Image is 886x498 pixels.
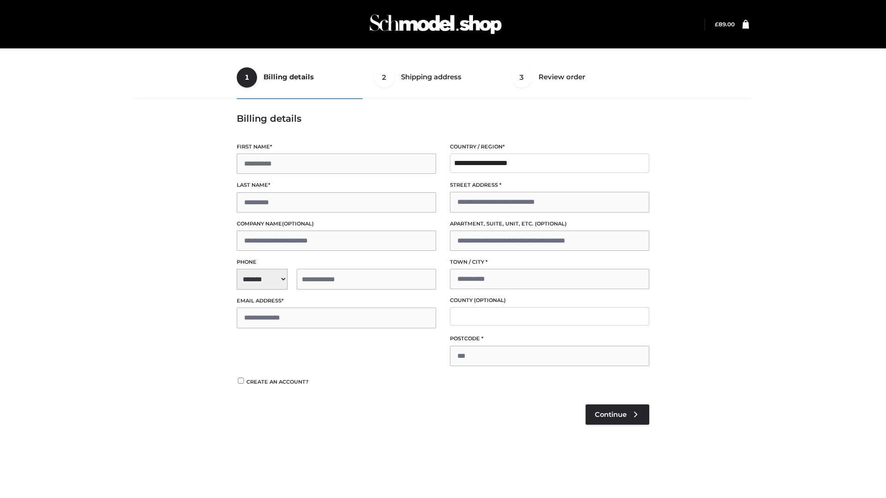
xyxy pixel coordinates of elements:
[237,142,436,151] label: First name
[715,21,735,28] bdi: 89.00
[450,142,649,151] label: Country / Region
[237,258,436,267] label: Phone
[715,21,735,28] a: £89.00
[366,6,505,42] img: Schmodel Admin 964
[450,181,649,190] label: Street address
[237,181,436,190] label: Last name
[450,334,649,343] label: Postcode
[715,21,718,28] span: £
[535,220,567,227] span: (optional)
[237,113,649,124] h3: Billing details
[595,410,627,419] span: Continue
[282,220,314,227] span: (optional)
[450,296,649,305] label: County
[237,378,245,384] input: Create an account?
[586,404,649,425] a: Continue
[237,219,436,228] label: Company name
[450,219,649,228] label: Apartment, suite, unit, etc.
[450,258,649,267] label: Town / City
[237,296,436,305] label: Email address
[246,379,309,385] span: Create an account?
[474,297,506,303] span: (optional)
